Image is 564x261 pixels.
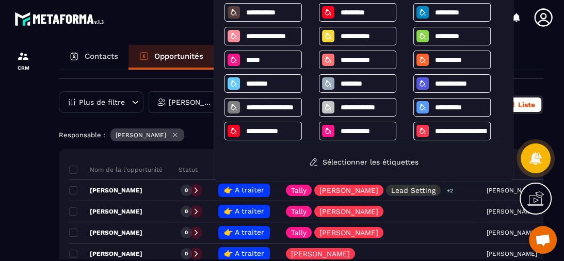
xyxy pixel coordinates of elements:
a: Opportunités [128,45,214,70]
a: formationformationCRM [3,42,44,78]
p: Tally [291,208,307,215]
a: Contacts [59,45,128,70]
span: 👉 A traiter [224,207,264,215]
p: [PERSON_NAME] [69,207,142,216]
p: [PERSON_NAME] [69,229,142,237]
p: CRM [3,65,44,71]
p: Nom de la l'opportunité [69,166,163,174]
p: [PERSON_NAME] [319,208,378,215]
span: 👉 A traiter [224,186,264,194]
span: 👉 A traiter [224,228,264,236]
div: Ouvrir le chat [529,226,557,254]
p: 0 [185,229,188,236]
p: Opportunités [154,52,203,61]
p: [PERSON_NAME] [116,132,166,139]
span: 👉 A traiter [224,249,264,257]
p: +2 [443,185,457,196]
span: Liste [518,101,535,109]
p: Tally [291,187,307,194]
p: Plus de filtre [79,99,125,106]
p: Contacts [85,52,118,61]
p: Responsable : [59,131,105,139]
p: Statut [179,166,198,174]
p: [PERSON_NAME] [69,186,142,194]
p: 0 [185,187,188,194]
img: logo [14,9,107,28]
p: Tally [291,229,307,236]
p: 0 [185,250,188,257]
button: Liste [501,97,541,112]
p: 0 [185,208,188,215]
p: [PERSON_NAME] [319,229,378,236]
p: [PERSON_NAME] [319,187,378,194]
p: [PERSON_NAME] [169,99,215,106]
p: Lead Setting [391,187,436,194]
button: Sélectionner les étiquettes [301,153,426,171]
p: [PERSON_NAME] [69,250,142,258]
img: formation [17,50,29,62]
p: [PERSON_NAME] [291,250,350,257]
